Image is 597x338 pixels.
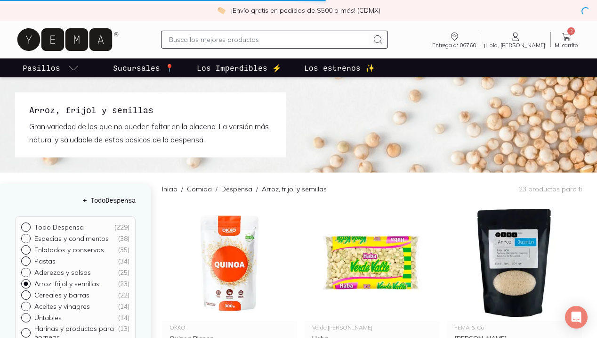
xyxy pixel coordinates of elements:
[15,195,136,205] a: ← TodoDespensa
[118,257,129,265] div: ( 34 )
[567,27,575,35] span: 2
[34,234,109,243] p: Especias y condimentos
[29,104,272,116] h1: Arroz, frijol y semillas
[432,42,476,48] span: Entrega a: 06760
[118,246,129,254] div: ( 35 )
[555,42,578,48] span: Mi carrito
[212,184,221,194] span: /
[187,185,212,193] a: Comida
[484,42,547,48] span: ¡Hola, [PERSON_NAME]!
[34,280,99,288] p: Arroz, frijol y semillas
[195,58,283,77] a: Los Imperdibles ⚡️
[34,268,91,277] p: Aderezos y salsas
[114,223,129,231] div: ( 229 )
[221,185,252,193] a: Despensa
[252,184,262,194] span: /
[21,58,81,77] a: pasillo-todos-link
[34,313,62,322] p: Untables
[34,223,84,231] p: Todo Despensa
[15,195,136,205] h5: ← Todo Despensa
[231,6,380,15] p: ¡Envío gratis en pedidos de $500 o más! (CDMX)
[118,268,129,277] div: ( 25 )
[197,62,282,74] p: Los Imperdibles ⚡️
[34,302,90,311] p: Aceites y vinagres
[519,185,582,193] p: 23 productos para ti
[34,257,56,265] p: Pastas
[118,291,129,299] div: ( 22 )
[169,325,290,330] div: OKKO
[551,31,582,48] a: 2Mi carrito
[113,62,174,74] p: Sucursales 📍
[480,31,550,48] a: ¡Hola, [PERSON_NAME]!
[217,6,226,15] img: check
[169,34,369,45] input: Busca los mejores productos
[304,62,375,74] p: Los estrenos ✨
[454,325,574,330] div: YEMA & Co
[177,184,187,194] span: /
[34,291,89,299] p: Cereales y barras
[447,205,582,321] img: 33555 arroz jazmin yema
[111,58,176,77] a: Sucursales 📍
[565,306,588,329] div: Open Intercom Messenger
[118,313,129,322] div: ( 14 )
[118,302,129,311] div: ( 14 )
[302,58,377,77] a: Los estrenos ✨
[162,205,297,321] img: 34141 quinoa blanca okko
[29,120,272,146] p: Gran variedad de los que no pueden faltar en la alacena. La versión más natural y saludable de es...
[162,185,177,193] a: Inicio
[428,31,480,48] a: Entrega a: 06760
[118,234,129,243] div: ( 38 )
[23,62,60,74] p: Pasillos
[262,184,327,194] p: Arroz, frijol y semillas
[118,280,129,288] div: ( 23 )
[305,205,440,321] img: 33757 haba verde valle
[312,325,432,330] div: Verde [PERSON_NAME]
[34,246,104,254] p: Enlatados y conservas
